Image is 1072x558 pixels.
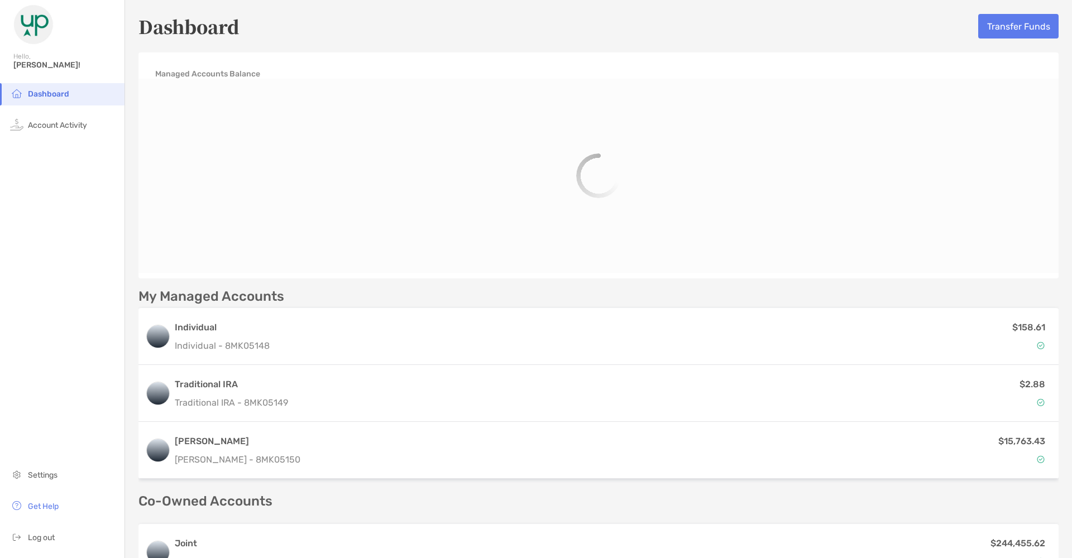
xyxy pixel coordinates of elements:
p: My Managed Accounts [138,290,284,304]
p: $244,455.62 [990,536,1045,550]
p: $158.61 [1012,320,1045,334]
p: Co-Owned Accounts [138,494,1059,508]
button: Transfer Funds [978,14,1059,39]
span: Get Help [28,502,59,511]
span: [PERSON_NAME]! [13,60,118,70]
span: Account Activity [28,121,87,130]
span: Settings [28,470,58,480]
h3: Individual [175,321,270,334]
p: [PERSON_NAME] - 8MK05150 [175,453,300,466]
p: Individual - 8MK05148 [175,339,270,353]
img: activity icon [10,118,23,131]
img: Zoe Logo [13,4,54,45]
img: logout icon [10,530,23,543]
h3: Joint [175,537,248,550]
p: $2.88 [1020,377,1045,391]
h3: [PERSON_NAME] [175,435,300,448]
img: Account Status icon [1037,341,1045,349]
h4: Managed Accounts Balance [155,69,260,79]
img: Account Status icon [1037,455,1045,463]
span: Log out [28,533,55,542]
img: logo account [147,325,169,348]
img: Account Status icon [1037,398,1045,406]
span: Dashboard [28,89,69,99]
p: $15,763.43 [998,434,1045,448]
img: get-help icon [10,499,23,512]
img: settings icon [10,468,23,481]
p: Traditional IRA - 8MK05149 [175,396,288,410]
h3: Traditional IRA [175,378,288,391]
img: household icon [10,86,23,100]
h5: Dashboard [138,13,240,39]
img: logo account [147,382,169,405]
img: logo account [147,439,169,461]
